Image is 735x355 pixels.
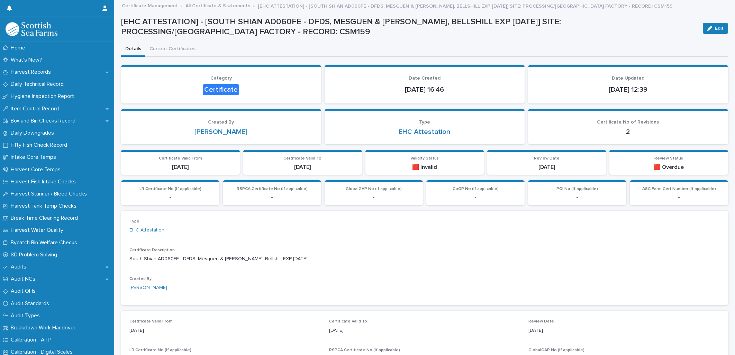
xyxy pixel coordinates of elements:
[329,319,367,324] span: Certificate Valid To
[210,76,232,81] span: Category
[634,194,724,201] p: -
[410,156,439,161] span: Validity Status
[8,227,69,234] p: Harvest Water Quality
[453,187,499,191] span: CoGP No (If applicable)
[8,106,64,112] p: Item Control Record
[8,179,81,185] p: Harvest Fish Intake Checks
[8,337,56,343] p: Calibration - ATP
[430,194,520,201] p: -
[283,156,321,161] span: Certificate Valid To
[145,42,200,57] button: Current Certificates
[8,130,60,136] p: Daily Downgrades
[8,288,41,294] p: Audit OFIs
[534,156,560,161] span: Review Date
[129,219,139,224] span: Type
[8,118,81,124] p: Box and Bin Checks Record
[8,276,41,282] p: Audit NCs
[237,187,308,191] span: RSPCA Certificate No (If applicable)
[8,300,55,307] p: Audit Standards
[129,227,164,234] a: EHC Attestation
[346,187,402,191] span: GlobalGAP No (If applicable)
[409,76,441,81] span: Date Created
[532,194,622,201] p: -
[8,154,62,161] p: Intake Core Temps
[121,42,145,57] button: Details
[8,69,56,75] p: Harvest Records
[536,128,720,136] p: 2
[329,327,520,334] p: [DATE]
[129,319,173,324] span: Certificate Valid From
[597,120,659,125] span: Certificate No of Revisions
[8,142,73,148] p: Fifty Fish Check Record
[8,312,45,319] p: Audit Types
[528,327,720,334] p: [DATE]
[8,191,92,197] p: Harvest Stunner / Bleed Checks
[208,120,234,125] span: Created By
[703,23,728,34] button: Edit
[642,187,716,191] span: ASC Farm Cert Number (If applicable)
[333,85,516,94] p: [DATE] 16:46
[536,85,720,94] p: [DATE] 12:39
[370,164,480,171] p: 🟥 Invalid
[121,17,697,37] p: [EHC ATTESTATION] - [SOUTH SHIAN AD060FE - DFDS, MESGUEN & [PERSON_NAME], BELLSHILL EXP [DATE]] S...
[122,1,178,9] a: Certificate Management
[612,76,644,81] span: Date Updated
[8,239,83,246] p: Bycatch Bin Welfare Checks
[203,84,239,95] div: Certificate
[8,45,31,51] p: Home
[6,22,57,36] img: mMrefqRFQpe26GRNOUkG
[491,164,602,171] p: [DATE]
[654,156,683,161] span: Review Status
[8,166,66,173] p: Harvest Core Temps
[194,128,247,136] a: [PERSON_NAME]
[129,348,191,352] span: LR Certificate No (If applicable)
[8,215,83,221] p: Break Time Cleaning Record
[227,194,317,201] p: -
[614,164,724,171] p: 🟥 Overdue
[399,128,450,136] a: EHC Attestation
[185,1,250,9] a: All Certificate & Statements
[129,255,720,263] p: South Shian AD060FE - DFDS, Mesguen & [PERSON_NAME], Bellshill EXP [DATE]
[8,81,69,88] p: Daily Technical Record
[258,2,673,9] p: [EHC ATTESTATION] - [SOUTH SHIAN AD060FE - DFDS, MESGUEN & [PERSON_NAME], BELLSHILL EXP [DATE]] S...
[528,348,584,352] span: GlobalGAP No (If applicable)
[129,248,175,252] span: Certificate Description
[159,156,202,161] span: Certificate Valid From
[139,187,201,191] span: LR Certificate No (If applicable)
[8,93,80,100] p: Hygiene Inspection Report
[329,348,400,352] span: RSPCA Certificate No (If applicable)
[125,194,215,201] p: -
[8,57,48,63] p: What's New?
[8,252,63,258] p: 8D Problem Solving
[8,264,32,270] p: Audits
[329,194,419,201] p: -
[247,164,358,171] p: [DATE]
[715,26,724,31] span: Edit
[129,284,167,291] a: [PERSON_NAME]
[125,164,236,171] p: [DATE]
[419,120,430,125] span: Type
[129,277,152,281] span: Created By
[556,187,598,191] span: PGI No (If applicable)
[528,319,554,324] span: Review Date
[129,327,321,334] p: [DATE]
[8,325,81,331] p: Breakdown Work Handover
[8,203,82,209] p: Harvest Tank Temp Checks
